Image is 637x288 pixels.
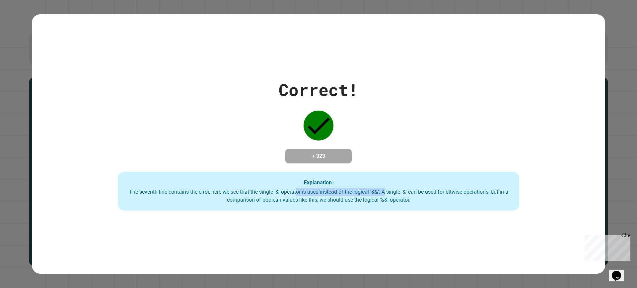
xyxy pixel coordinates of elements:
iframe: chat widget [609,261,630,281]
h4: + 323 [292,152,345,160]
div: Chat with us now!Close [3,3,46,42]
div: The seventh line contains the error, here we see that the single '&' operator is used instead of ... [124,188,513,204]
iframe: chat widget [582,233,630,261]
strong: Explanation: [304,179,333,185]
div: Correct! [279,77,358,102]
